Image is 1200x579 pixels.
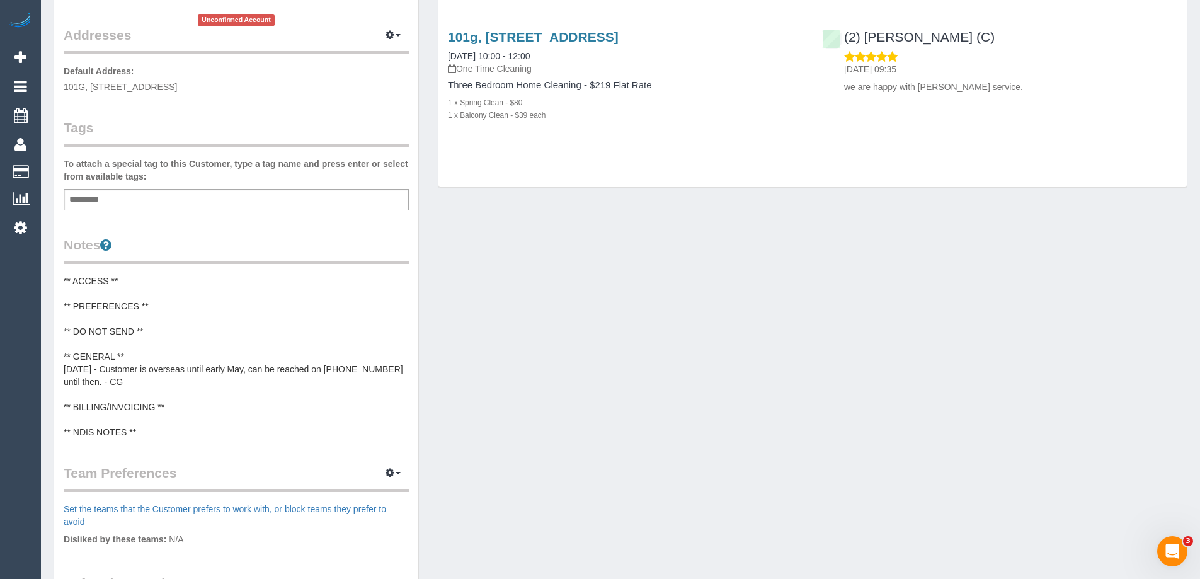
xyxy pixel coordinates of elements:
[448,98,522,107] small: 1 x Spring Clean - $80
[448,111,546,120] small: 1 x Balcony Clean - $39 each
[169,534,183,544] span: N/A
[64,118,409,147] legend: Tags
[64,236,409,264] legend: Notes
[448,62,803,75] p: One Time Cleaning
[1183,536,1193,546] span: 3
[822,30,995,44] a: (2) [PERSON_NAME] (C)
[448,51,530,61] a: [DATE] 10:00 - 12:00
[844,63,1177,76] p: [DATE] 09:35
[64,504,386,527] a: Set the teams that the Customer prefers to work with, or block teams they prefer to avoid
[448,80,803,91] h4: Three Bedroom Home Cleaning - $219 Flat Rate
[64,158,409,183] label: To attach a special tag to this Customer, type a tag name and press enter or select from availabl...
[198,14,275,25] span: Unconfirmed Account
[448,30,619,44] a: 101g, [STREET_ADDRESS]
[64,533,166,546] label: Disliked by these teams:
[8,13,33,30] img: Automaid Logo
[844,81,1177,93] p: we are happy with [PERSON_NAME] service.
[64,82,178,92] span: 101G, [STREET_ADDRESS]
[64,275,409,439] pre: ** ACCESS ** ** PREFERENCES ** ** DO NOT SEND ** ** GENERAL ** [DATE] - Customer is overseas unti...
[64,65,134,77] label: Default Address:
[64,464,409,492] legend: Team Preferences
[1157,536,1187,566] iframe: Intercom live chat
